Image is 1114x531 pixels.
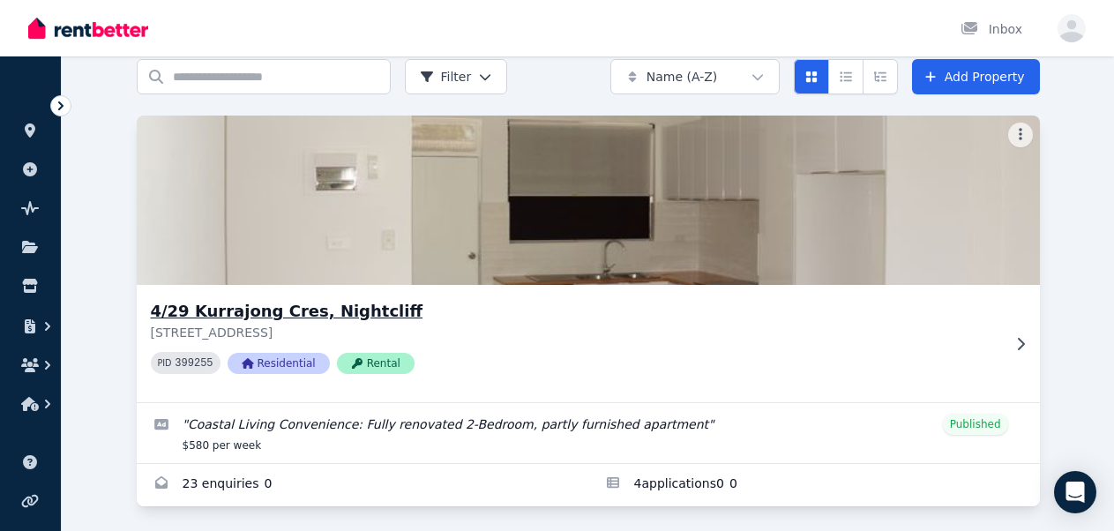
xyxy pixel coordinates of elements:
[420,68,472,86] span: Filter
[863,59,898,94] button: Expanded list view
[137,403,1040,463] a: Edit listing: Coastal Living Convenience: Fully renovated 2-Bedroom, partly furnished apartment
[961,20,1022,38] div: Inbox
[610,59,780,94] button: Name (A-Z)
[151,324,1001,341] p: [STREET_ADDRESS]
[828,59,864,94] button: Compact list view
[28,15,148,41] img: RentBetter
[912,59,1040,94] a: Add Property
[175,357,213,370] code: 399255
[337,353,415,374] span: Rental
[151,299,1001,324] h3: 4/29 Kurrajong Cres, Nightcliff
[137,464,588,506] a: Enquiries for 4/29 Kurrajong Cres, Nightcliff
[405,59,508,94] button: Filter
[114,111,1062,289] img: 4/29 Kurrajong Cres, Nightcliff
[1054,471,1096,513] div: Open Intercom Messenger
[137,116,1040,402] a: 4/29 Kurrajong Cres, Nightcliff4/29 Kurrajong Cres, Nightcliff[STREET_ADDRESS]PID 399255Residenti...
[228,353,330,374] span: Residential
[794,59,829,94] button: Card view
[794,59,898,94] div: View options
[647,68,718,86] span: Name (A-Z)
[1008,123,1033,147] button: More options
[588,464,1040,506] a: Applications for 4/29 Kurrajong Cres, Nightcliff
[158,358,172,368] small: PID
